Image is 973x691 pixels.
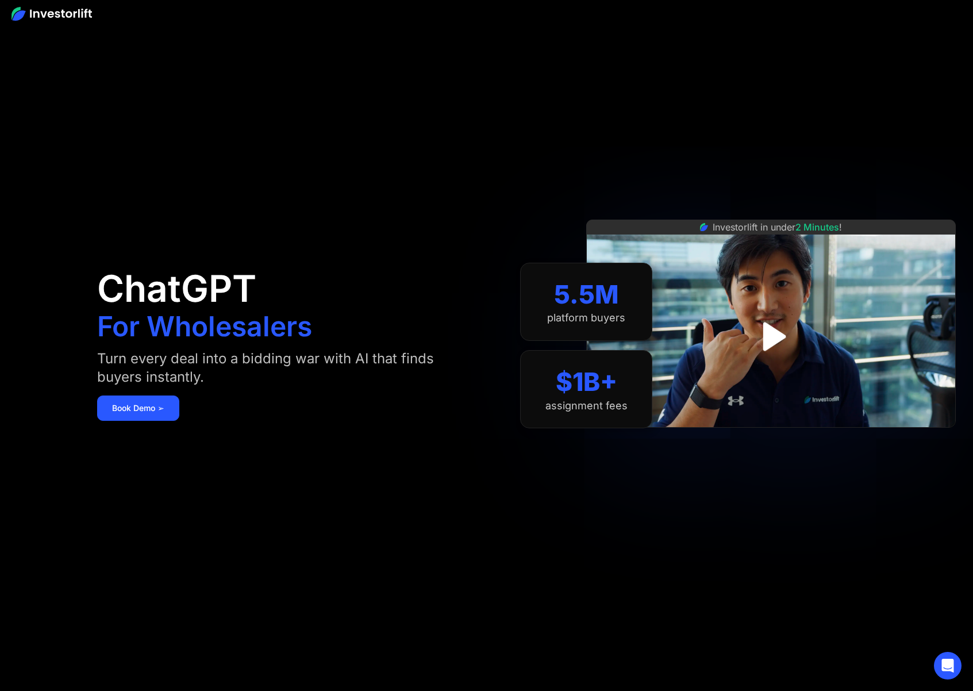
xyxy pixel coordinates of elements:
h1: ChatGPT [97,270,256,307]
div: Turn every deal into a bidding war with AI that finds buyers instantly. [97,350,457,386]
span: 2 Minutes [795,221,839,233]
div: assignment fees [545,400,628,412]
div: 5.5M [554,279,619,310]
a: Book Demo ➢ [97,396,179,421]
h1: For Wholesalers [97,313,312,340]
div: platform buyers [547,312,625,324]
div: Investorlift in under ! [713,220,842,234]
iframe: Customer reviews powered by Trustpilot [685,433,857,447]
a: open lightbox [745,311,797,362]
div: Open Intercom Messenger [934,652,962,680]
div: $1B+ [556,367,617,397]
